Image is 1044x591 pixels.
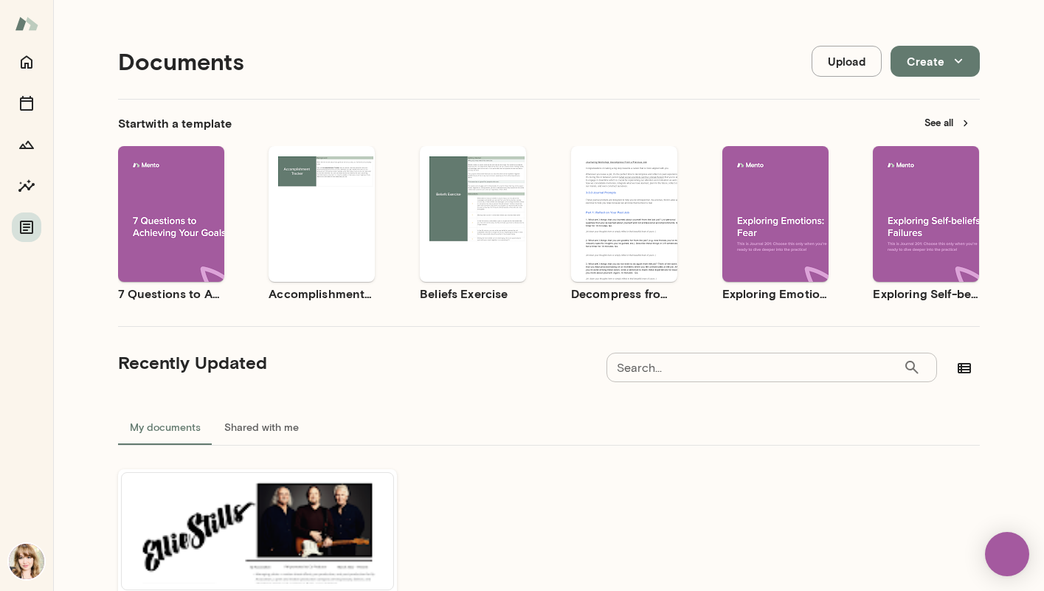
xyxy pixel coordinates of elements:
[12,89,41,118] button: Sessions
[212,409,311,445] button: Shared with me
[118,350,267,374] h5: Recently Updated
[873,285,979,303] h6: Exploring Self-beliefs: Failures
[722,285,829,303] h6: Exploring Emotions: Fear
[916,111,980,134] button: See all
[118,47,244,75] h4: Documents
[12,47,41,77] button: Home
[12,171,41,201] button: Insights
[891,46,980,77] button: Create
[571,285,677,303] h6: Decompress from a Job
[12,130,41,159] button: Growth Plan
[812,46,882,77] button: Upload
[15,10,38,38] img: Mento
[269,285,375,303] h6: Accomplishment Tracker
[9,544,44,579] img: Ellie Stills
[12,212,41,242] button: Documents
[118,114,232,132] h6: Start with a template
[420,285,526,303] h6: Beliefs Exercise
[118,285,224,303] h6: 7 Questions to Achieving Your Goals
[118,409,980,445] div: documents tabs
[118,409,212,445] button: My documents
